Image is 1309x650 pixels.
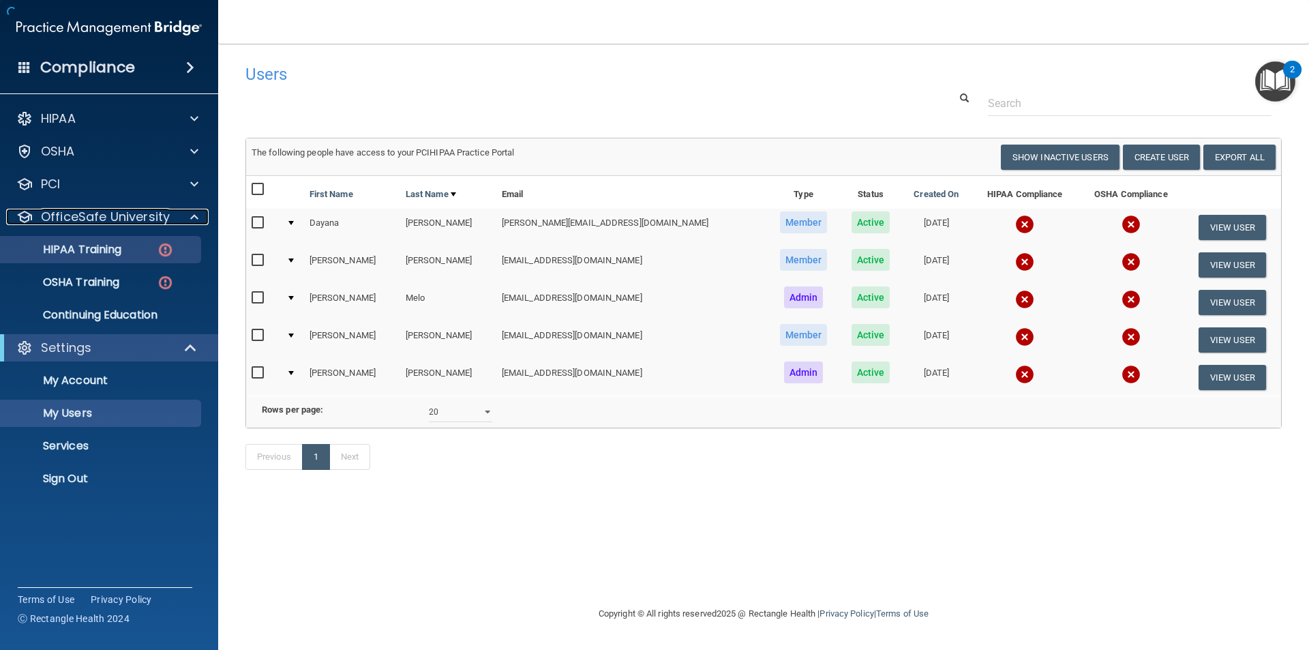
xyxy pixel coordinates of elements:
[901,359,971,396] td: [DATE]
[496,359,767,396] td: [EMAIL_ADDRESS][DOMAIN_NAME]
[16,176,198,192] a: PCI
[9,472,195,486] p: Sign Out
[852,286,890,308] span: Active
[41,176,60,192] p: PCI
[9,276,119,289] p: OSHA Training
[1123,145,1200,170] button: Create User
[901,284,971,321] td: [DATE]
[852,249,890,271] span: Active
[1122,327,1141,346] img: cross.ca9f0e7f.svg
[1122,215,1141,234] img: cross.ca9f0e7f.svg
[840,176,901,209] th: Status
[1199,365,1266,390] button: View User
[400,359,496,396] td: [PERSON_NAME]
[9,243,121,256] p: HIPAA Training
[16,110,198,127] a: HIPAA
[16,14,202,42] img: PMB logo
[262,404,323,415] b: Rows per page:
[400,284,496,321] td: Melo
[496,209,767,246] td: [PERSON_NAME][EMAIL_ADDRESS][DOMAIN_NAME]
[1290,70,1295,87] div: 2
[1015,290,1034,309] img: cross.ca9f0e7f.svg
[780,249,828,271] span: Member
[901,209,971,246] td: [DATE]
[91,593,152,606] a: Privacy Policy
[780,211,828,233] span: Member
[780,324,828,346] span: Member
[1015,252,1034,271] img: cross.ca9f0e7f.svg
[16,340,198,356] a: Settings
[914,186,959,203] a: Created On
[252,147,515,158] span: The following people have access to your PCIHIPAA Practice Portal
[496,246,767,284] td: [EMAIL_ADDRESS][DOMAIN_NAME]
[1015,365,1034,384] img: cross.ca9f0e7f.svg
[9,407,195,420] p: My Users
[9,439,195,453] p: Services
[971,176,1079,209] th: HIPAA Compliance
[245,444,303,470] a: Previous
[406,186,456,203] a: Last Name
[400,209,496,246] td: [PERSON_NAME]
[16,209,198,225] a: OfficeSafe University
[310,186,353,203] a: First Name
[304,246,400,284] td: [PERSON_NAME]
[157,274,174,291] img: danger-circle.6113f641.png
[18,612,130,625] span: Ⓒ Rectangle Health 2024
[302,444,330,470] a: 1
[41,143,75,160] p: OSHA
[1122,252,1141,271] img: cross.ca9f0e7f.svg
[304,209,400,246] td: Dayana
[1001,145,1119,170] button: Show Inactive Users
[40,58,135,77] h4: Compliance
[1199,252,1266,278] button: View User
[41,110,76,127] p: HIPAA
[1073,553,1293,608] iframe: Drift Widget Chat Controller
[852,324,890,346] span: Active
[852,361,890,383] span: Active
[1199,290,1266,315] button: View User
[1079,176,1184,209] th: OSHA Compliance
[9,374,195,387] p: My Account
[819,608,873,619] a: Privacy Policy
[496,284,767,321] td: [EMAIL_ADDRESS][DOMAIN_NAME]
[1015,327,1034,346] img: cross.ca9f0e7f.svg
[988,91,1272,116] input: Search
[41,209,170,225] p: OfficeSafe University
[41,340,91,356] p: Settings
[304,321,400,359] td: [PERSON_NAME]
[515,592,1012,636] div: Copyright © All rights reserved 2025 @ Rectangle Health | |
[784,361,824,383] span: Admin
[1199,215,1266,240] button: View User
[1203,145,1276,170] a: Export All
[496,176,767,209] th: Email
[1199,327,1266,353] button: View User
[9,308,195,322] p: Continuing Education
[18,593,74,606] a: Terms of Use
[245,65,841,83] h4: Users
[157,241,174,258] img: danger-circle.6113f641.png
[16,143,198,160] a: OSHA
[1255,61,1295,102] button: Open Resource Center, 2 new notifications
[901,321,971,359] td: [DATE]
[496,321,767,359] td: [EMAIL_ADDRESS][DOMAIN_NAME]
[784,286,824,308] span: Admin
[304,284,400,321] td: [PERSON_NAME]
[767,176,840,209] th: Type
[400,321,496,359] td: [PERSON_NAME]
[304,359,400,396] td: [PERSON_NAME]
[876,608,929,619] a: Terms of Use
[852,211,890,233] span: Active
[1122,365,1141,384] img: cross.ca9f0e7f.svg
[1015,215,1034,234] img: cross.ca9f0e7f.svg
[329,444,370,470] a: Next
[400,246,496,284] td: [PERSON_NAME]
[901,246,971,284] td: [DATE]
[1122,290,1141,309] img: cross.ca9f0e7f.svg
